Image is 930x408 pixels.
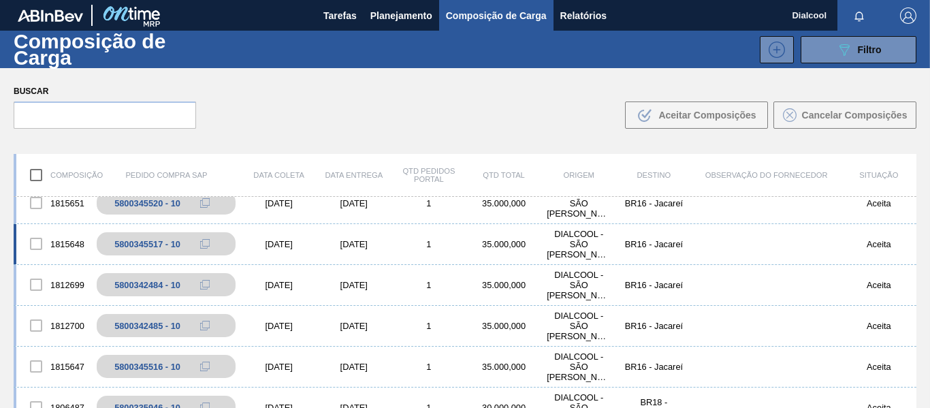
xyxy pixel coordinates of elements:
div: Data coleta [242,171,317,179]
div: 35.000,000 [466,321,541,331]
div: 1 [391,198,466,208]
div: 5800345516 - 10 [114,362,180,372]
div: DIALCOOL - SÃO ROQUE (SP) [541,351,616,382]
div: 1 [391,321,466,331]
button: Notificações [837,6,881,25]
span: Cancelar Composições [802,110,908,121]
div: [DATE] [242,362,317,372]
div: Copiar [191,236,219,252]
div: 5800342485 - 10 [114,321,180,331]
div: 35.000,000 [466,198,541,208]
div: Nova Composição [753,36,794,63]
div: BR16 - Jacareí [616,198,691,208]
div: 5800345517 - 10 [114,239,180,249]
div: BR16 - Jacareí [616,321,691,331]
span: Aceitar Composições [658,110,756,121]
div: Aceita [841,280,916,290]
div: 1 [391,280,466,290]
button: Filtro [801,36,916,63]
div: 1815648 [16,230,91,258]
div: 1 [391,362,466,372]
div: 35.000,000 [466,239,541,249]
div: [DATE] [242,239,317,249]
div: 1815647 [16,352,91,381]
div: [DATE] [242,198,317,208]
div: 35.000,000 [466,362,541,372]
span: Composição de Carga [446,7,547,24]
div: [DATE] [317,321,391,331]
div: Qtd Pedidos Portal [391,167,466,183]
div: Copiar [191,358,219,375]
div: Aceita [841,198,916,208]
div: Aceita [841,321,916,331]
button: Aceitar Composições [625,101,768,129]
div: [DATE] [317,198,391,208]
div: 35.000,000 [466,280,541,290]
div: DIALCOOL - SÃO ROQUE (SP) [541,270,616,300]
div: [DATE] [317,280,391,290]
div: DIALCOOL - SÃO ROQUE (SP) [541,229,616,260]
div: [DATE] [242,321,317,331]
div: [DATE] [317,239,391,249]
div: Data entrega [317,171,391,179]
div: Situação [841,171,916,179]
div: 1815651 [16,189,91,217]
div: Aceita [841,239,916,249]
div: [DATE] [317,362,391,372]
div: 5800342484 - 10 [114,280,180,290]
div: BR16 - Jacareí [616,239,691,249]
span: Planejamento [370,7,432,24]
span: Relatórios [560,7,607,24]
div: DIALCOOL - SÃO ROQUE (SP) [541,188,616,219]
div: Copiar [191,277,219,293]
div: Pedido Compra SAP [91,171,241,179]
span: Tarefas [323,7,357,24]
div: Copiar [191,195,219,211]
div: Origem [541,171,616,179]
button: Cancelar Composições [773,101,916,129]
div: Copiar [191,317,219,334]
div: Composição [16,161,91,189]
div: [DATE] [242,280,317,290]
div: Aceita [841,362,916,372]
div: Qtd Total [466,171,541,179]
span: Filtro [858,44,882,55]
h1: Composição de Carga [14,33,223,65]
div: 1812699 [16,270,91,299]
div: BR16 - Jacareí [616,362,691,372]
div: 1812700 [16,311,91,340]
div: DIALCOOL - SÃO ROQUE (SP) [541,311,616,341]
img: Logout [900,7,916,24]
div: Destino [616,171,691,179]
div: 1 [391,239,466,249]
img: TNhmsLtSVTkK8tSr43FrP2fwEKptu5GPRR3wAAAABJRU5ErkJggg== [18,10,83,22]
div: 5800345520 - 10 [114,198,180,208]
label: Buscar [14,82,196,101]
div: Observação do Fornecedor [691,171,841,179]
div: BR16 - Jacareí [616,280,691,290]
